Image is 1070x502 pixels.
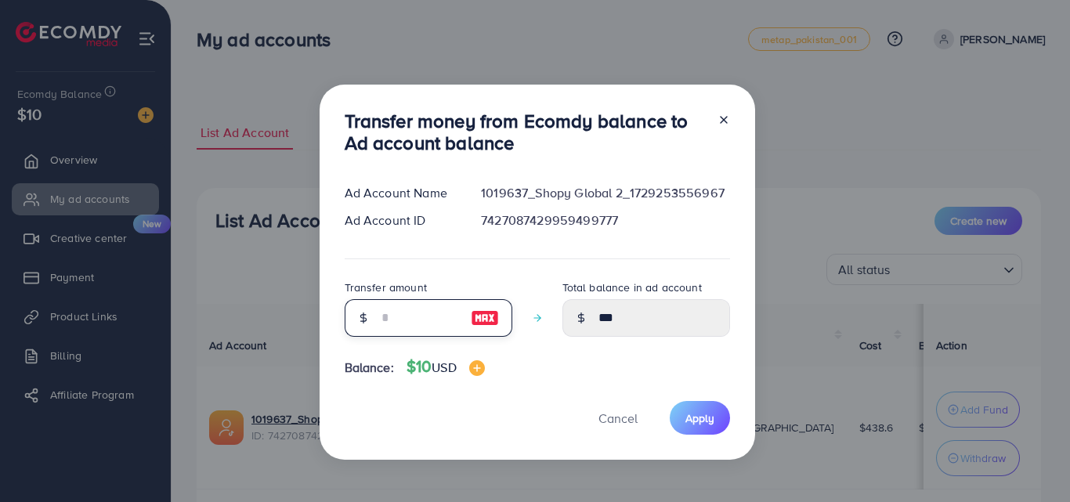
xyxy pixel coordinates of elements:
[471,309,499,327] img: image
[345,280,427,295] label: Transfer amount
[332,184,469,202] div: Ad Account Name
[468,184,742,202] div: 1019637_Shopy Global 2_1729253556967
[432,359,456,376] span: USD
[469,360,485,376] img: image
[579,401,657,435] button: Cancel
[332,211,469,229] div: Ad Account ID
[598,410,638,427] span: Cancel
[562,280,702,295] label: Total balance in ad account
[685,410,714,426] span: Apply
[345,359,394,377] span: Balance:
[670,401,730,435] button: Apply
[407,357,485,377] h4: $10
[345,110,705,155] h3: Transfer money from Ecomdy balance to Ad account balance
[1003,432,1058,490] iframe: Chat
[468,211,742,229] div: 7427087429959499777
